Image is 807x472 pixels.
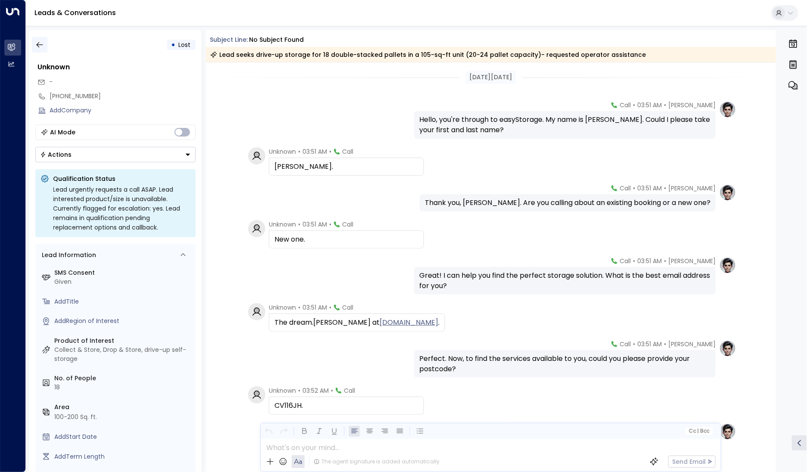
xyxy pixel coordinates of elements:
[620,184,631,193] span: Call
[329,147,331,156] span: •
[298,147,300,156] span: •
[719,101,736,118] img: profile-logo.png
[302,147,327,156] span: 03:51 AM
[314,458,439,466] div: The agent signature is added automatically
[419,354,710,374] div: Perfect. Now, to find the services available to you, could you please provide your postcode?
[466,71,516,84] div: [DATE][DATE]
[55,297,192,306] div: AddTitle
[380,317,438,328] a: [DOMAIN_NAME]
[55,336,192,345] label: Product of Interest
[55,317,192,326] div: AddRegion of Interest
[664,184,666,193] span: •
[302,386,329,395] span: 03:52 AM
[34,8,116,18] a: Leads & Conversations
[269,220,296,229] span: Unknown
[419,115,710,135] div: Hello, you're through to easyStorage. My name is [PERSON_NAME]. Could I please take your first an...
[633,257,635,265] span: •
[719,257,736,274] img: profile-logo.png
[689,428,710,434] span: Cc Bcc
[263,426,274,437] button: Undo
[633,184,635,193] span: •
[274,317,439,328] div: The dream.[PERSON_NAME] at .
[50,106,196,115] div: AddCompany
[664,257,666,265] span: •
[269,386,296,395] span: Unknown
[274,234,418,245] div: New one.
[685,427,713,435] button: Cc|Bcc
[668,184,716,193] span: [PERSON_NAME]
[637,340,662,348] span: 03:51 AM
[210,35,248,44] span: Subject Line:
[668,257,716,265] span: [PERSON_NAME]
[637,257,662,265] span: 03:51 AM
[298,220,300,229] span: •
[269,303,296,312] span: Unknown
[269,147,296,156] span: Unknown
[719,423,736,440] img: profile-logo.png
[179,40,191,49] span: Lost
[39,251,97,260] div: Lead Information
[55,403,192,412] label: Area
[719,340,736,357] img: profile-logo.png
[331,386,333,395] span: •
[342,303,353,312] span: Call
[55,432,192,441] div: AddStart Date
[274,161,418,172] div: [PERSON_NAME].
[55,374,192,383] label: No. of People
[329,220,331,229] span: •
[302,303,327,312] span: 03:51 AM
[668,101,716,109] span: [PERSON_NAME]
[249,35,304,44] div: No subject found
[637,184,662,193] span: 03:51 AM
[344,386,355,395] span: Call
[298,386,300,395] span: •
[425,198,710,208] div: Thank you, [PERSON_NAME]. Are you calling about an existing booking or a new one?
[55,383,192,392] div: 18
[55,268,192,277] label: SMS Consent
[342,220,353,229] span: Call
[171,37,176,53] div: •
[633,340,635,348] span: •
[620,340,631,348] span: Call
[274,401,418,411] div: CV116JH.
[719,184,736,201] img: profile-logo.png
[40,151,72,158] div: Actions
[342,147,353,156] span: Call
[664,340,666,348] span: •
[35,147,196,162] div: Button group with a nested menu
[419,270,710,291] div: Great! I can help you find the perfect storage solution. What is the best email address for you?
[35,147,196,162] button: Actions
[53,174,190,183] p: Qualification Status
[55,413,97,422] div: 100-200 Sq. ft.
[620,257,631,265] span: Call
[50,128,76,137] div: AI Mode
[668,340,716,348] span: [PERSON_NAME]
[633,101,635,109] span: •
[55,345,192,363] div: Collect & Store, Drop & Store, drive-up self-storage
[278,426,289,437] button: Redo
[50,92,196,101] div: [PHONE_NUMBER]
[53,185,190,232] div: Lead urgently requests a call ASAP. Lead interested product/size is unavailable. Currently flagge...
[697,428,699,434] span: |
[298,303,300,312] span: •
[637,101,662,109] span: 03:51 AM
[329,303,331,312] span: •
[38,62,196,72] div: Unknown
[50,78,53,86] span: -
[55,277,192,286] div: Given
[55,452,192,461] div: AddTerm Length
[620,101,631,109] span: Call
[664,101,666,109] span: •
[302,220,327,229] span: 03:51 AM
[210,50,646,59] div: Lead seeks drive-up storage for 18 double-stacked pallets in a 105-sq-ft unit (20-24 pallet capac...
